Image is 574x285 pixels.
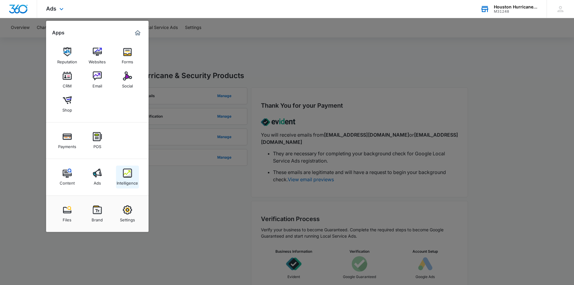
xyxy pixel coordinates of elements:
div: Forms [122,56,133,64]
a: POS [86,129,109,152]
div: Reputation [57,56,77,64]
div: Settings [120,214,135,222]
a: Websites [86,44,109,67]
a: Content [56,166,79,188]
div: Payments [58,141,76,149]
a: Ads [86,166,109,188]
a: Shop [56,93,79,116]
h2: Apps [52,30,64,36]
div: Websites [89,56,106,64]
a: Marketing 360® Dashboard [133,28,143,38]
div: Intelligence [117,178,138,185]
div: Ads [94,178,101,185]
div: Shop [62,105,72,112]
div: Email [93,81,102,88]
a: Reputation [56,44,79,67]
a: Social [116,68,139,91]
div: Social [122,81,133,88]
a: Forms [116,44,139,67]
a: Intelligence [116,166,139,188]
div: POS [93,141,101,149]
a: Payments [56,129,79,152]
div: account id [494,9,538,14]
a: CRM [56,68,79,91]
a: Brand [86,202,109,225]
div: Files [63,214,71,222]
div: Brand [92,214,103,222]
span: Ads [46,5,56,12]
div: CRM [63,81,72,88]
div: Content [60,178,75,185]
a: Files [56,202,79,225]
a: Settings [116,202,139,225]
div: account name [494,5,538,9]
a: Email [86,68,109,91]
